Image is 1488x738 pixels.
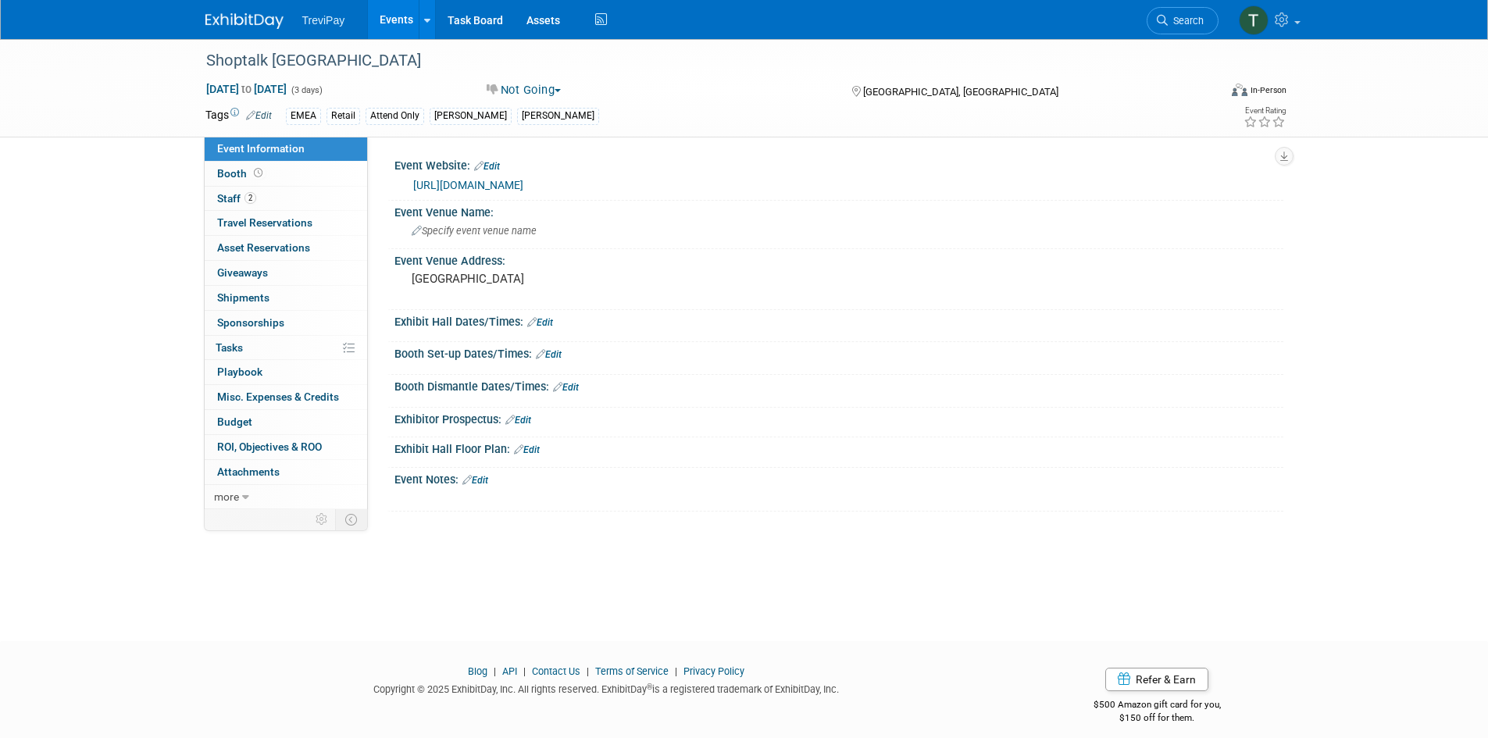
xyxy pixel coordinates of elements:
[214,490,239,503] span: more
[394,375,1283,395] div: Booth Dismantle Dates/Times:
[335,509,367,529] td: Toggle Event Tabs
[217,316,284,329] span: Sponsorships
[286,108,321,124] div: EMEA
[205,435,367,459] a: ROI, Objectives & ROO
[1105,668,1208,691] a: Refer & Earn
[205,336,367,360] a: Tasks
[671,665,681,677] span: |
[217,465,280,478] span: Attachments
[553,382,579,393] a: Edit
[205,410,367,434] a: Budget
[468,665,487,677] a: Blog
[327,108,360,124] div: Retail
[205,360,367,384] a: Playbook
[205,211,367,235] a: Travel Reservations
[1239,5,1269,35] img: Tara DePaepe
[1232,84,1247,96] img: Format-Inperson.png
[1031,688,1283,724] div: $500 Amazon gift card for you,
[217,390,339,403] span: Misc. Expenses & Credits
[217,440,322,453] span: ROI, Objectives & ROO
[205,286,367,310] a: Shipments
[462,475,488,486] a: Edit
[217,415,252,428] span: Budget
[394,342,1283,362] div: Booth Set-up Dates/Times:
[205,236,367,260] a: Asset Reservations
[205,261,367,285] a: Giveaways
[251,167,266,179] span: Booth not reserved yet
[1250,84,1286,96] div: In-Person
[205,485,367,509] a: more
[490,665,500,677] span: |
[205,13,284,29] img: ExhibitDay
[216,341,243,354] span: Tasks
[217,216,312,229] span: Travel Reservations
[517,108,599,124] div: [PERSON_NAME]
[1126,81,1287,105] div: Event Format
[366,108,424,124] div: Attend Only
[217,365,262,378] span: Playbook
[394,437,1283,458] div: Exhibit Hall Floor Plan:
[290,85,323,95] span: (3 days)
[536,349,562,360] a: Edit
[1168,15,1204,27] span: Search
[583,665,593,677] span: |
[1147,7,1219,34] a: Search
[217,291,269,304] span: Shipments
[217,192,256,205] span: Staff
[217,142,305,155] span: Event Information
[1031,711,1283,725] div: $150 off for them.
[1244,107,1286,115] div: Event Rating
[394,468,1283,488] div: Event Notes:
[412,225,537,237] span: Specify event venue name
[519,665,530,677] span: |
[239,83,254,95] span: to
[532,665,580,677] a: Contact Us
[474,161,500,172] a: Edit
[595,665,669,677] a: Terms of Service
[481,82,567,98] button: Not Going
[205,311,367,335] a: Sponsorships
[205,187,367,211] a: Staff2
[430,108,512,124] div: [PERSON_NAME]
[683,665,744,677] a: Privacy Policy
[205,137,367,161] a: Event Information
[505,415,531,426] a: Edit
[394,201,1283,220] div: Event Venue Name:
[394,408,1283,428] div: Exhibitor Prospectus:
[201,47,1195,75] div: Shoptalk [GEOGRAPHIC_DATA]
[863,86,1058,98] span: [GEOGRAPHIC_DATA], [GEOGRAPHIC_DATA]
[412,272,748,286] pre: [GEOGRAPHIC_DATA]
[647,683,652,691] sup: ®
[502,665,517,677] a: API
[244,192,256,204] span: 2
[309,509,336,529] td: Personalize Event Tab Strip
[205,460,367,484] a: Attachments
[527,317,553,328] a: Edit
[205,82,287,96] span: [DATE] [DATE]
[205,162,367,186] a: Booth
[217,241,310,254] span: Asset Reservations
[217,167,266,180] span: Booth
[205,679,1008,697] div: Copyright © 2025 ExhibitDay, Inc. All rights reserved. ExhibitDay is a registered trademark of Ex...
[302,14,345,27] span: TreviPay
[394,249,1283,269] div: Event Venue Address:
[217,266,268,279] span: Giveaways
[394,154,1283,174] div: Event Website:
[246,110,272,121] a: Edit
[413,179,523,191] a: [URL][DOMAIN_NAME]
[514,444,540,455] a: Edit
[394,310,1283,330] div: Exhibit Hall Dates/Times:
[205,107,272,125] td: Tags
[205,385,367,409] a: Misc. Expenses & Credits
